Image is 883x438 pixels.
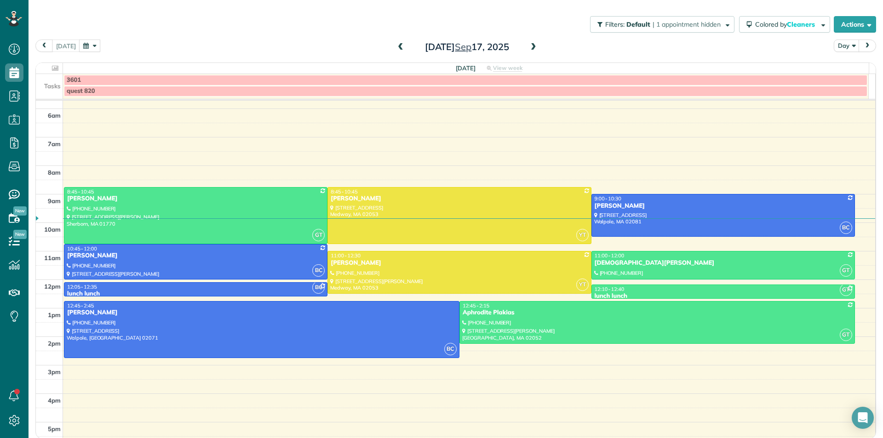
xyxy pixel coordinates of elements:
span: New [13,230,27,239]
span: BC [312,281,325,294]
span: 3601 [67,76,81,84]
span: New [13,206,27,216]
span: GT [840,329,852,341]
span: [DATE] [456,64,476,72]
div: [PERSON_NAME] [330,195,588,203]
span: 2pm [48,340,61,347]
span: BC [312,264,325,277]
span: Cleaners [787,20,816,28]
span: Colored by [755,20,818,28]
h2: [DATE] 17, 2025 [409,42,524,52]
span: 12:05 - 12:35 [67,284,97,290]
span: GT [840,264,852,277]
button: prev [35,40,53,52]
button: next [859,40,876,52]
span: 9:00 - 10:30 [595,195,621,202]
span: YT [576,229,589,241]
span: YT [576,279,589,291]
div: Aphrodite Plakias [462,309,852,317]
span: BC [444,343,457,355]
div: [DEMOGRAPHIC_DATA][PERSON_NAME] [594,259,852,267]
span: | 1 appointment hidden [653,20,721,28]
span: 11am [44,254,61,262]
a: Filters: Default | 1 appointment hidden [585,16,734,33]
div: [PERSON_NAME] [330,259,588,267]
div: [PERSON_NAME] [594,202,852,210]
span: 9am [48,197,61,205]
div: Open Intercom Messenger [852,407,874,429]
div: lunch lunch [594,292,852,300]
span: 10am [44,226,61,233]
span: 8:45 - 10:45 [331,188,357,195]
span: Default [626,20,651,28]
button: Day [834,40,860,52]
span: Filters: [605,20,625,28]
span: GT [312,229,325,241]
span: 6am [48,112,61,119]
button: Actions [834,16,876,33]
span: 5pm [48,425,61,432]
span: 3pm [48,368,61,375]
span: 7am [48,140,61,148]
span: 12:10 - 12:40 [595,286,625,292]
span: BC [840,222,852,234]
span: 8am [48,169,61,176]
span: Sep [455,41,471,52]
span: GT [840,284,852,296]
span: 11:00 - 12:30 [331,252,361,259]
span: quest 820 [67,87,95,95]
span: 4pm [48,397,61,404]
button: [DATE] [52,40,80,52]
span: 8:45 - 10:45 [67,188,94,195]
span: View week [493,64,522,72]
div: [PERSON_NAME] [67,195,325,203]
div: [PERSON_NAME] [67,252,325,260]
div: lunch lunch [67,290,325,298]
span: 10:45 - 12:00 [67,245,97,252]
span: 1pm [48,311,61,319]
div: [PERSON_NAME] [67,309,457,317]
span: 11:00 - 12:00 [595,252,625,259]
button: Colored byCleaners [739,16,830,33]
span: 12:45 - 2:45 [67,302,94,309]
span: 12pm [44,283,61,290]
span: 12:45 - 2:15 [463,302,489,309]
button: Filters: Default | 1 appointment hidden [590,16,734,33]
